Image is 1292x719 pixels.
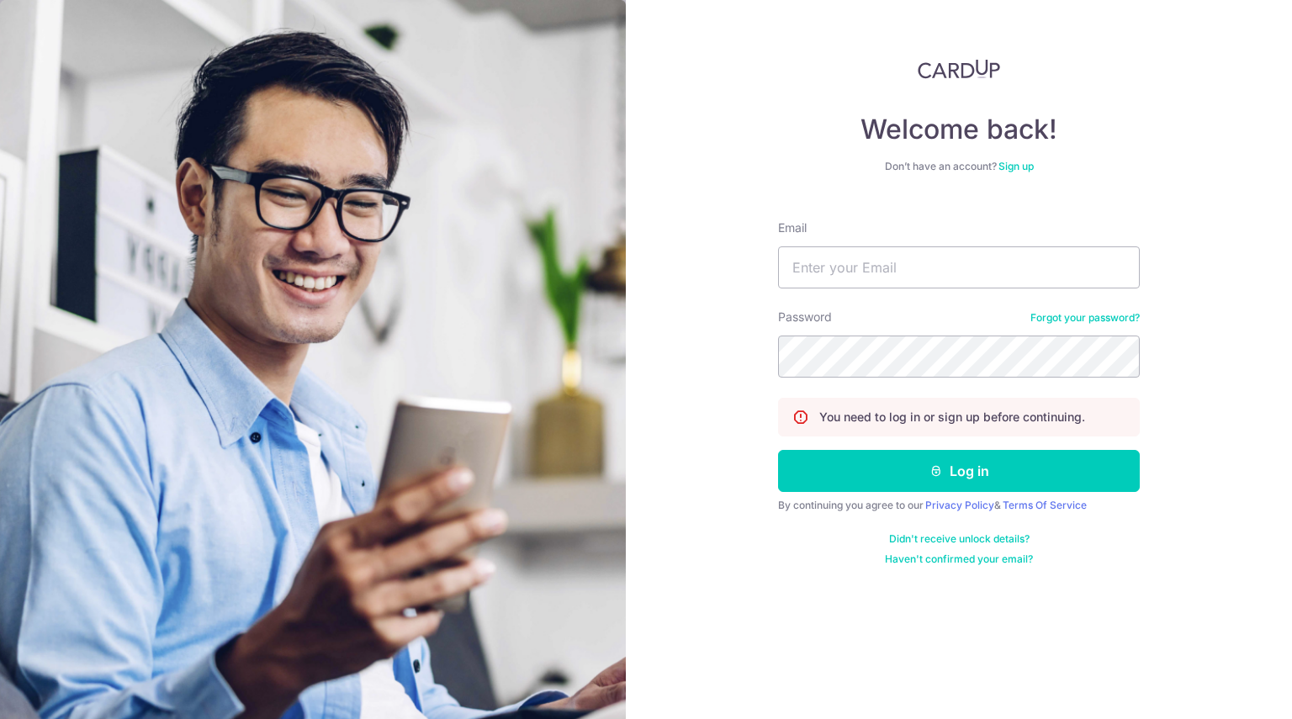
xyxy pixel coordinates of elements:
[885,552,1033,566] a: Haven't confirmed your email?
[925,499,994,511] a: Privacy Policy
[819,409,1085,426] p: You need to log in or sign up before continuing.
[778,309,832,325] label: Password
[778,113,1140,146] h4: Welcome back!
[889,532,1030,546] a: Didn't receive unlock details?
[918,59,1000,79] img: CardUp Logo
[778,219,807,236] label: Email
[1003,499,1087,511] a: Terms Of Service
[998,160,1034,172] a: Sign up
[778,160,1140,173] div: Don’t have an account?
[778,246,1140,288] input: Enter your Email
[1030,311,1140,325] a: Forgot your password?
[778,499,1140,512] div: By continuing you agree to our &
[778,450,1140,492] button: Log in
